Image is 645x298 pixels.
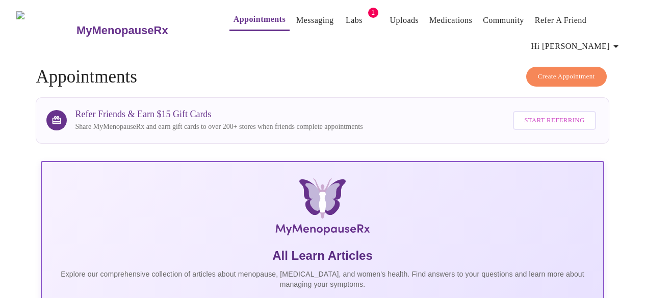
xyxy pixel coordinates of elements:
[425,10,476,31] button: Medications
[386,10,423,31] button: Uploads
[75,109,363,120] h3: Refer Friends & Earn $15 Gift Cards
[483,13,524,28] a: Community
[368,8,378,18] span: 1
[531,10,591,31] button: Refer a Friend
[524,115,584,126] span: Start Referring
[527,36,626,57] button: Hi [PERSON_NAME]
[390,13,419,28] a: Uploads
[479,10,528,31] button: Community
[526,67,607,87] button: Create Appointment
[296,13,333,28] a: Messaging
[75,122,363,132] p: Share MyMenopauseRx and earn gift cards to over 200+ stores when friends complete appointments
[338,10,371,31] button: Labs
[36,67,609,87] h4: Appointments
[538,71,595,83] span: Create Appointment
[50,248,595,264] h5: All Learn Articles
[234,12,286,26] a: Appointments
[292,10,338,31] button: Messaging
[135,178,510,239] img: MyMenopauseRx Logo
[50,269,595,289] p: Explore our comprehensive collection of articles about menopause, [MEDICAL_DATA], and women's hea...
[75,13,209,48] a: MyMenopauseRx
[76,24,168,37] h3: MyMenopauseRx
[16,11,75,49] img: MyMenopauseRx Logo
[346,13,363,28] a: Labs
[429,13,472,28] a: Medications
[510,106,598,135] a: Start Referring
[531,39,622,53] span: Hi [PERSON_NAME]
[535,13,587,28] a: Refer a Friend
[229,9,290,31] button: Appointments
[513,111,596,130] button: Start Referring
